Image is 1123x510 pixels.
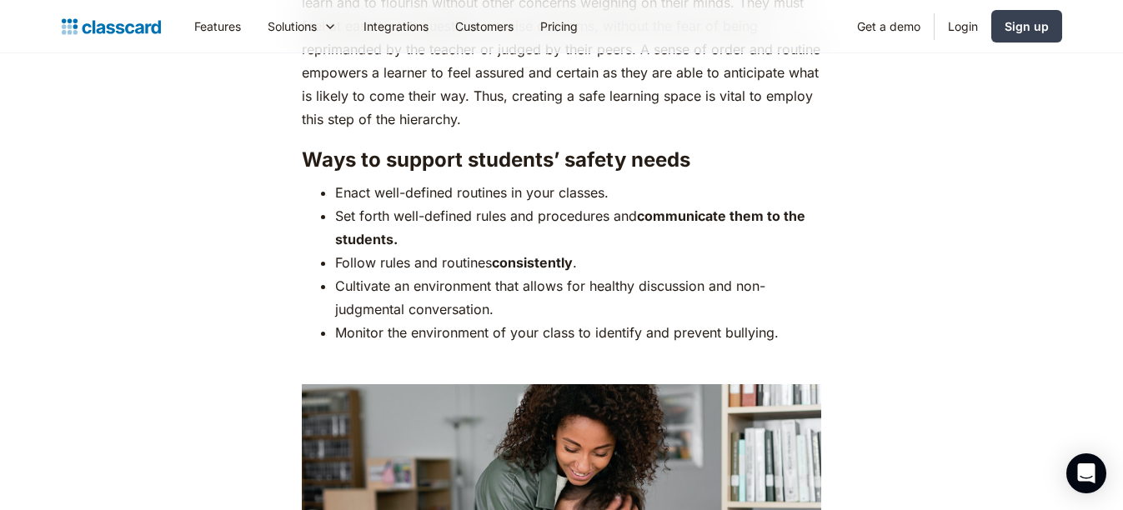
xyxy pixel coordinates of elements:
a: Login [935,7,991,45]
li: Follow rules and routines . [335,251,821,274]
a: home [62,15,161,38]
p: ‍ [302,352,821,376]
li: Cultivate an environment that allows for healthy discussion and non-judgmental conversation. [335,274,821,321]
a: Sign up [991,10,1062,42]
h3: Ways to support students’ safety needs [302,147,821,172]
li: Monitor the environment of your class to identify and prevent bullying. [335,321,821,344]
a: Customers [442,7,527,45]
li: Set forth well-defined rules and procedures and [335,204,821,251]
div: Solutions [268,17,317,35]
li: Enact well-defined routines in your classes. [335,181,821,204]
a: Features [181,7,254,45]
div: Sign up [1005,17,1049,35]
a: Integrations [350,7,442,45]
div: Solutions [254,7,350,45]
strong: consistently [492,254,573,271]
div: Open Intercom Messenger [1066,453,1106,493]
a: Pricing [527,7,591,45]
a: Get a demo [844,7,934,45]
